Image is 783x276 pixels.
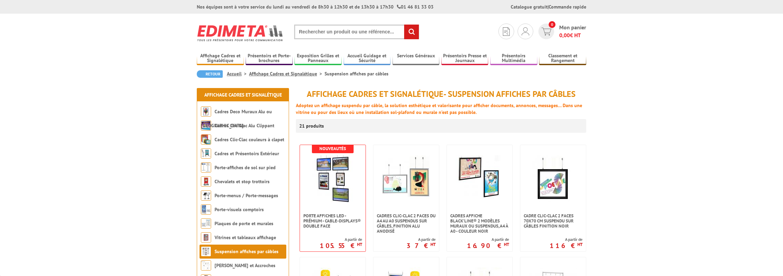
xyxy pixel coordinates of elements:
img: Edimeta [197,20,284,46]
a: Catalogue gratuit [511,4,548,10]
a: Affichage Cadres et Signalétique [249,71,325,77]
span: Cadre Clic-Clac 2 faces 70x70 cm suspendu sur câbles finition noir [524,213,582,229]
span: A partir de [467,237,509,242]
a: Porte Affiches LED - Prémium - Cable-Displays® Double face [300,213,366,229]
a: Porte-menus / Porte-messages [215,192,278,199]
a: Affichage Cadres et Signalétique [204,92,282,98]
h1: - Suspension affiches par câbles [296,90,586,99]
img: Suspension affiches par câbles [201,246,211,257]
img: Porte-visuels comptoirs [201,204,211,215]
a: devis rapide 0 Mon panier 0,00€ HT [537,24,586,39]
div: Nos équipes sont à votre service du lundi au vendredi de 8h30 à 12h30 et de 13h30 à 17h30 [197,3,434,10]
sup: HT [430,242,436,247]
a: Présentoirs Presse et Journaux [441,53,489,64]
img: Porte-affiches de sol sur pied [201,162,211,173]
span: A partir de [407,237,436,242]
img: Cadres Clic-Clac 2 faces du A4 au A0 suspendus sur câbles, finition alu anodisé [382,155,430,203]
span: Porte Affiches LED - Prémium - Cable-Displays® Double face [303,213,362,229]
p: 116 € [550,244,582,248]
li: Suspension affiches par câbles [325,70,388,77]
font: Adoptez un affichage suspendu par câble, la solution esthétique et valorisante pour afficher docu... [296,102,582,115]
a: Classement et Rangement [539,53,586,64]
a: Présentoirs et Porte-brochures [246,53,293,64]
a: Plaques de porte et murales [215,220,273,227]
img: devis rapide [503,27,510,36]
img: Cadres et Présentoirs Extérieur [201,148,211,159]
img: Cadres Deco Muraux Alu ou Bois [201,106,211,117]
span: Mon panier [559,24,586,39]
span: 0,00 [559,32,570,39]
a: Cadres Clic-Clac 2 faces du A4 au A0 suspendus sur câbles, finition alu anodisé [373,213,439,234]
a: Cadres Deco Muraux Alu ou [GEOGRAPHIC_DATA] [201,108,272,129]
img: Plaques de porte et murales [201,218,211,229]
img: Cadres Clic-Clac couleurs à clapet [201,134,211,145]
span: A partir de [320,237,362,242]
a: Cadres et Présentoirs Extérieur [215,150,279,157]
a: Suspension affiches par câbles [215,248,278,255]
a: Exposition Grilles et Panneaux [294,53,342,64]
p: 16.90 € [467,244,509,248]
a: Cadres Clic-Clac couleurs à clapet [215,136,284,143]
img: Vitrines et tableaux affichage [201,232,211,243]
sup: HT [504,242,509,247]
p: 37 € [407,244,436,248]
p: 21 produits [299,119,325,133]
a: Cadres Clic-Clac Alu Clippant [215,122,274,129]
span: € HT [559,31,586,39]
img: devis rapide [522,27,529,35]
span: Cadres affiche Black’Line® 2 modèles muraux ou suspendus, A4 à A0 - couleur noir [450,213,509,234]
b: Nouveautés [319,146,346,151]
img: Porte-menus / Porte-messages [201,190,211,201]
input: rechercher [404,25,419,39]
span: 0 [549,21,555,28]
sup: HT [577,242,582,247]
p: 105.55 € [320,244,362,248]
a: Retour [197,70,223,78]
strong: 01 46 81 33 03 [397,4,434,10]
input: Rechercher un produit ou une référence... [294,25,419,39]
img: devis rapide [541,28,551,35]
img: Porte Affiches LED - Prémium - Cable-Displays® Double face [309,155,357,203]
img: Cadres affiche Black’Line® 2 modèles muraux ou suspendus, A4 à A0 - couleur noir [456,155,504,203]
img: Cadre Clic-Clac 2 faces 70x70 cm suspendu sur câbles finition noir [529,155,577,203]
div: | [511,3,586,10]
a: Services Généraux [393,53,440,64]
a: Cadre Clic-Clac 2 faces 70x70 cm suspendu sur câbles finition noir [520,213,586,229]
img: Chevalets et stop trottoirs [201,176,211,187]
a: Présentoirs Multimédia [490,53,537,64]
a: Commande rapide [549,4,586,10]
a: Chevalets et stop trottoirs [215,178,270,185]
span: Cadres Clic-Clac 2 faces du A4 au A0 suspendus sur câbles, finition alu anodisé [377,213,436,234]
a: Vitrines et tableaux affichage [215,234,276,241]
a: Accueil Guidage et Sécurité [344,53,391,64]
a: Cadres affiche Black’Line® 2 modèles muraux ou suspendus, A4 à A0 - couleur noir [447,213,512,234]
a: Affichage Cadres et Signalétique [197,53,244,64]
span: Affichage Cadres et Signalétique [307,89,443,99]
a: Porte-affiches de sol sur pied [215,164,276,171]
a: Accueil [227,71,249,77]
span: A partir de [550,237,582,242]
a: Porte-visuels comptoirs [215,206,264,213]
img: Cimaises et Accroches tableaux [201,260,211,271]
sup: HT [357,242,362,247]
